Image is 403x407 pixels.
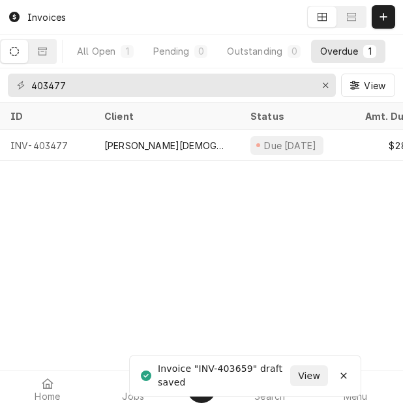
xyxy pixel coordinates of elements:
[35,391,60,402] span: Home
[295,369,323,383] span: View
[254,391,285,402] span: Search
[104,139,230,152] div: [PERSON_NAME][DEMOGRAPHIC_DATA]
[250,109,342,123] div: Status
[290,44,298,58] div: 0
[341,74,395,97] button: View
[344,391,368,402] span: Menu
[123,44,131,58] div: 1
[361,79,388,92] span: View
[320,44,358,58] div: Overdue
[122,391,144,402] span: Jobs
[197,44,205,58] div: 0
[77,44,115,58] div: All Open
[227,44,282,58] div: Outstanding
[5,373,90,404] a: Home
[366,44,374,58] div: 1
[315,75,336,96] button: Erase input
[263,139,318,152] div: Due [DATE]
[158,362,290,389] div: Invoice "INV-403659" draft saved
[104,109,227,123] div: Client
[153,44,189,58] div: Pending
[10,109,81,123] div: ID
[91,373,176,404] a: Jobs
[31,74,311,97] input: Keyword search
[290,365,328,386] button: View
